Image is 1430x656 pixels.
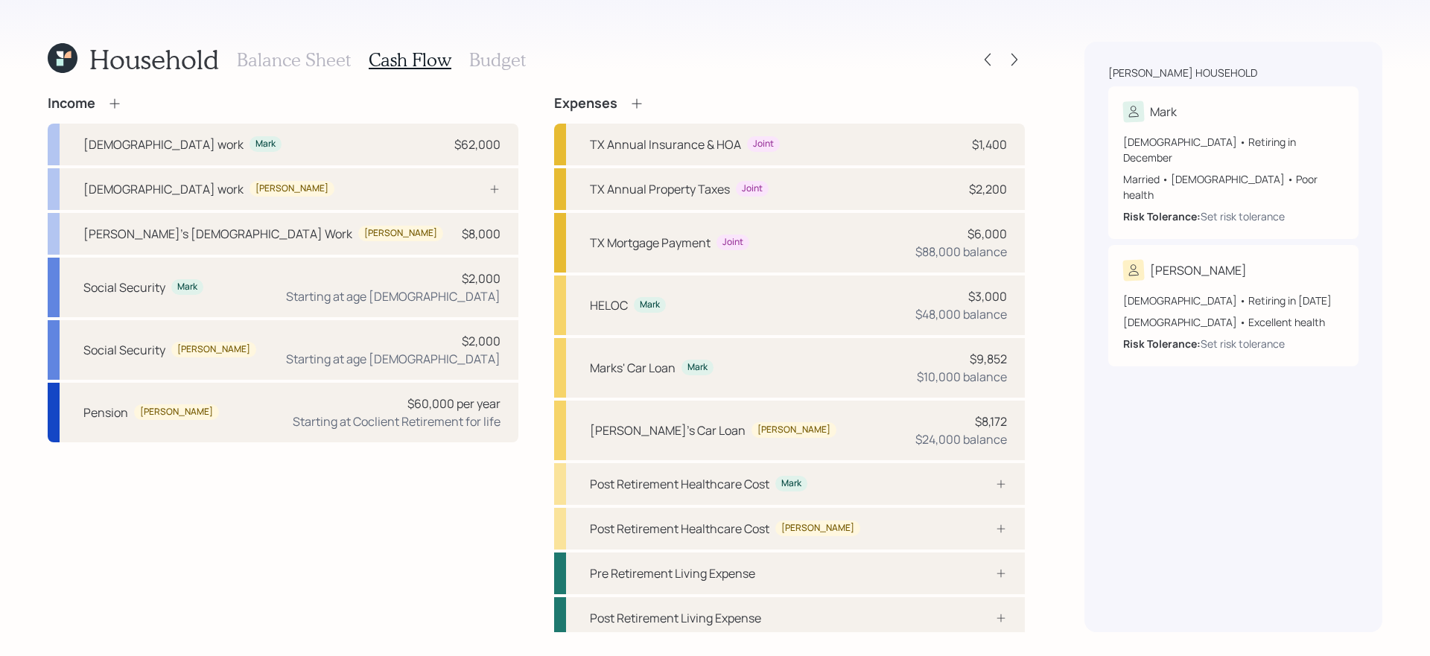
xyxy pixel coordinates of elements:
[1201,208,1285,224] div: Set risk tolerance
[1123,293,1344,308] div: [DEMOGRAPHIC_DATA] • Retiring in [DATE]
[83,136,244,153] div: [DEMOGRAPHIC_DATA] work
[1123,209,1201,223] b: Risk Tolerance:
[915,243,1007,261] div: $88,000 balance
[757,424,830,436] div: [PERSON_NAME]
[83,278,165,296] div: Social Security
[83,341,165,359] div: Social Security
[1123,314,1344,330] div: [DEMOGRAPHIC_DATA] • Excellent health
[590,359,676,377] div: Marks' Car Loan
[917,368,1007,386] div: $10,000 balance
[972,136,1007,153] div: $1,400
[1201,336,1285,351] div: Set risk tolerance
[722,236,743,249] div: Joint
[293,413,500,430] div: Starting at Coclient Retirement for life
[590,520,769,538] div: Post Retirement Healthcare Cost
[590,180,730,198] div: TX Annual Property Taxes
[286,287,500,305] div: Starting at age [DEMOGRAPHIC_DATA]
[462,332,500,350] div: $2,000
[742,182,763,195] div: Joint
[590,234,711,252] div: TX Mortgage Payment
[286,350,500,368] div: Starting at age [DEMOGRAPHIC_DATA]
[469,49,526,71] h3: Budget
[1150,261,1247,279] div: [PERSON_NAME]
[89,43,219,75] h1: Household
[781,477,801,490] div: Mark
[255,182,328,195] div: [PERSON_NAME]
[915,305,1007,323] div: $48,000 balance
[1150,103,1177,121] div: Mark
[970,350,1007,368] div: $9,852
[590,136,741,153] div: TX Annual Insurance & HOA
[1123,171,1344,203] div: Married • [DEMOGRAPHIC_DATA] • Poor health
[968,287,1007,305] div: $3,000
[590,421,746,439] div: [PERSON_NAME]'s Car Loan
[140,406,213,418] div: [PERSON_NAME]
[48,95,95,112] h4: Income
[590,609,761,627] div: Post Retirement Living Expense
[687,361,708,374] div: Mark
[969,180,1007,198] div: $2,200
[1108,66,1257,80] div: [PERSON_NAME] household
[590,564,755,582] div: Pre Retirement Living Expense
[177,343,250,356] div: [PERSON_NAME]
[1123,134,1344,165] div: [DEMOGRAPHIC_DATA] • Retiring in December
[237,49,351,71] h3: Balance Sheet
[364,227,437,240] div: [PERSON_NAME]
[590,296,628,314] div: HELOC
[454,136,500,153] div: $62,000
[407,395,500,413] div: $60,000 per year
[177,281,197,293] div: Mark
[640,299,660,311] div: Mark
[83,225,352,243] div: [PERSON_NAME]'s [DEMOGRAPHIC_DATA] Work
[781,522,854,535] div: [PERSON_NAME]
[975,413,1007,430] div: $8,172
[83,180,244,198] div: [DEMOGRAPHIC_DATA] work
[915,430,1007,448] div: $24,000 balance
[753,138,774,150] div: Joint
[1123,337,1201,351] b: Risk Tolerance:
[83,404,128,421] div: Pension
[967,225,1007,243] div: $6,000
[462,270,500,287] div: $2,000
[255,138,276,150] div: Mark
[554,95,617,112] h4: Expenses
[369,49,451,71] h3: Cash Flow
[462,225,500,243] div: $8,000
[590,475,769,493] div: Post Retirement Healthcare Cost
